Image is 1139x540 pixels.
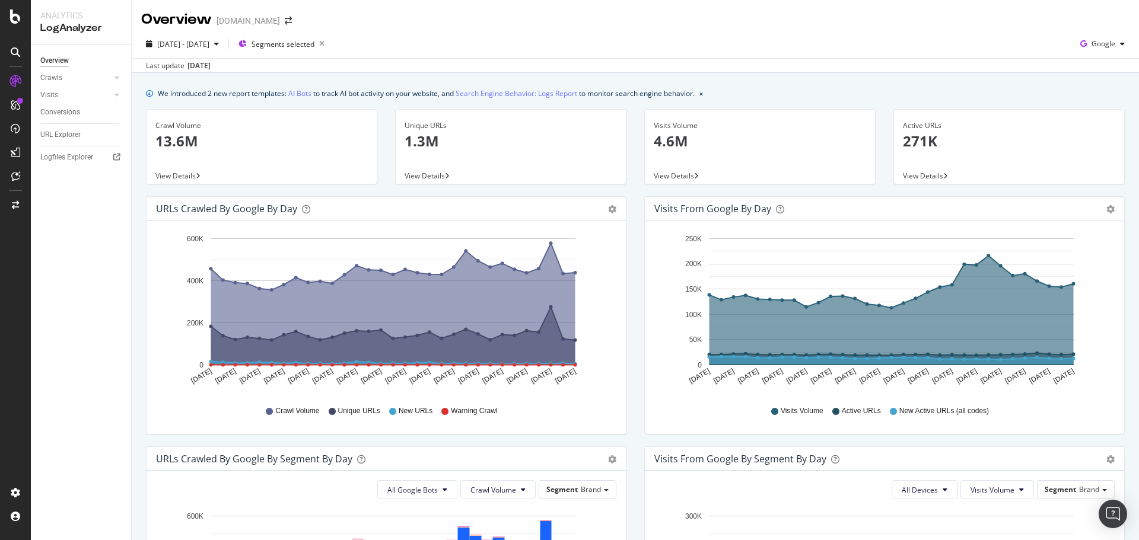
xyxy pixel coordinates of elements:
[685,235,702,243] text: 250K
[384,367,408,385] text: [DATE]
[1106,455,1115,464] div: gear
[481,367,505,385] text: [DATE]
[1099,500,1127,528] div: Open Intercom Messenger
[736,367,760,385] text: [DATE]
[842,406,881,416] span: Active URLs
[156,203,297,215] div: URLs Crawled by Google by day
[141,34,224,53] button: [DATE] - [DATE]
[155,131,368,151] p: 13.6M
[189,367,213,385] text: [DATE]
[156,230,612,395] svg: A chart.
[405,120,617,131] div: Unique URLs
[685,285,702,293] text: 150K
[654,120,866,131] div: Visits Volume
[146,87,1125,100] div: info banner
[262,367,286,385] text: [DATE]
[338,406,380,416] span: Unique URLs
[187,319,203,327] text: 200K
[581,484,601,494] span: Brand
[470,485,516,495] span: Crawl Volume
[40,151,93,164] div: Logfiles Explorer
[1027,367,1051,385] text: [DATE]
[685,260,702,269] text: 200K
[335,367,359,385] text: [DATE]
[40,21,122,35] div: LogAnalyzer
[408,367,432,385] text: [DATE]
[781,406,823,416] span: Visits Volume
[955,367,979,385] text: [DATE]
[1045,484,1076,494] span: Segment
[892,480,957,499] button: All Devices
[155,120,368,131] div: Crawl Volume
[359,367,383,385] text: [DATE]
[1076,34,1130,53] button: Google
[761,367,784,385] text: [DATE]
[529,367,553,385] text: [DATE]
[146,60,211,71] div: Last update
[689,335,702,344] text: 50K
[553,367,577,385] text: [DATE]
[40,129,123,141] a: URL Explorer
[234,34,329,53] button: Segments selected
[187,60,211,71] div: [DATE]
[252,39,314,49] span: Segments selected
[40,55,69,67] div: Overview
[654,453,826,465] div: Visits from Google By Segment By Day
[1092,39,1115,49] span: Google
[399,406,432,416] span: New URLs
[833,367,857,385] text: [DATE]
[688,367,711,385] text: [DATE]
[902,485,938,495] span: All Devices
[214,367,237,385] text: [DATE]
[906,367,930,385] text: [DATE]
[217,15,280,27] div: [DOMAIN_NAME]
[899,406,989,416] span: New Active URLs (all codes)
[40,129,81,141] div: URL Explorer
[654,203,771,215] div: Visits from Google by day
[456,87,577,100] a: Search Engine Behavior: Logs Report
[157,39,209,49] span: [DATE] - [DATE]
[405,131,617,151] p: 1.3M
[285,17,292,25] div: arrow-right-arrow-left
[546,484,578,494] span: Segment
[40,72,111,84] a: Crawls
[187,512,203,520] text: 600K
[608,455,616,464] div: gear
[685,512,702,520] text: 300K
[432,367,456,385] text: [DATE]
[698,361,702,369] text: 0
[141,9,212,30] div: Overview
[1004,367,1027,385] text: [DATE]
[311,367,335,385] text: [DATE]
[187,235,203,243] text: 600K
[1052,367,1076,385] text: [DATE]
[287,367,310,385] text: [DATE]
[654,230,1111,395] svg: A chart.
[275,406,319,416] span: Crawl Volume
[608,205,616,213] div: gear
[40,89,111,101] a: Visits
[696,85,706,102] button: close banner
[457,367,481,385] text: [DATE]
[685,311,702,319] text: 100K
[158,87,695,100] div: We introduced 2 new report templates: to track AI bot activity on your website, and to monitor se...
[451,406,497,416] span: Warning Crawl
[40,89,58,101] div: Visits
[199,361,203,369] text: 0
[238,367,262,385] text: [DATE]
[785,367,809,385] text: [DATE]
[40,55,123,67] a: Overview
[187,277,203,285] text: 400K
[903,120,1115,131] div: Active URLs
[505,367,529,385] text: [DATE]
[288,87,311,100] a: AI Bots
[156,453,352,465] div: URLs Crawled by Google By Segment By Day
[882,367,906,385] text: [DATE]
[40,106,80,119] div: Conversions
[712,367,736,385] text: [DATE]
[960,480,1034,499] button: Visits Volume
[377,480,457,499] button: All Google Bots
[155,171,196,181] span: View Details
[654,171,694,181] span: View Details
